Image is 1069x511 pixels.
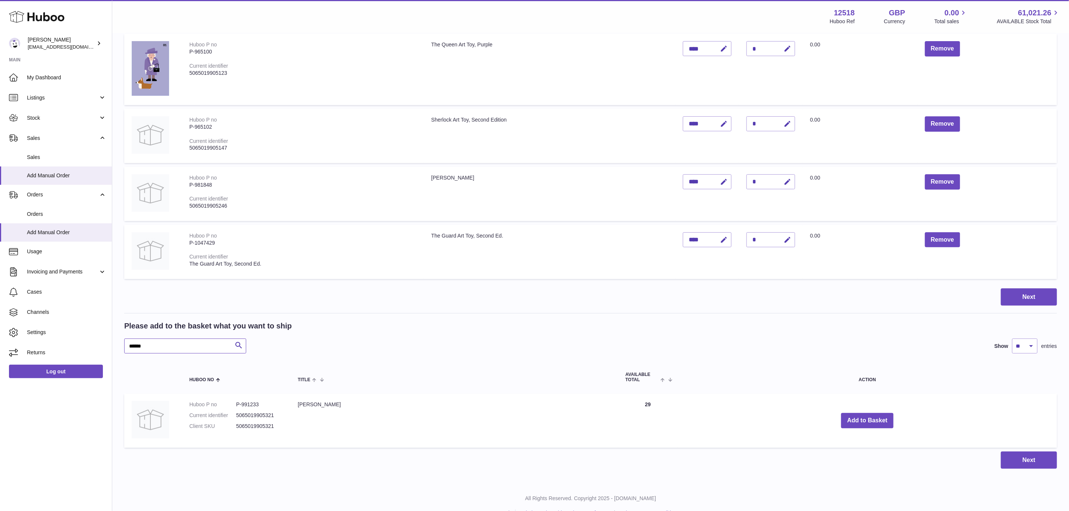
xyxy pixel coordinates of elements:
span: Title [298,377,310,382]
div: P-965100 [189,48,416,55]
div: Huboo P no [189,42,217,48]
div: Current identifier [189,138,228,144]
img: The Guard Art Toy, Second Ed. [132,232,169,270]
span: 0.00 [945,8,959,18]
span: entries [1041,343,1057,350]
button: Add to Basket [841,413,894,428]
div: Huboo P no [189,175,217,181]
div: Currency [884,18,905,25]
a: 0.00 Total sales [934,8,968,25]
span: 0.00 [810,233,820,239]
dd: 5065019905321 [236,412,283,419]
td: The Guard Art Toy, Second Ed. [424,225,676,279]
span: 0.00 [810,175,820,181]
img: Sherlock Art Toy, Second Edition [132,116,169,154]
span: AVAILABLE Stock Total [997,18,1060,25]
span: 0.00 [810,117,820,123]
img: The Queen Art Toy, Purple [132,41,169,96]
div: Current identifier [189,63,228,69]
dt: Huboo P no [189,401,236,408]
strong: GBP [889,8,905,18]
span: Stock [27,114,98,122]
span: Total sales [934,18,968,25]
button: Remove [925,174,960,190]
span: Cases [27,288,106,296]
div: P-965102 [189,123,416,131]
strong: 12518 [834,8,855,18]
div: The Guard Art Toy, Second Ed. [189,260,416,267]
span: Huboo no [189,377,214,382]
div: P-1047429 [189,239,416,247]
th: Action [678,365,1057,389]
dt: Current identifier [189,412,236,419]
td: [PERSON_NAME] [290,394,618,448]
div: 5065019905147 [189,144,416,152]
button: Next [1001,288,1057,306]
span: Sales [27,154,106,161]
td: The Queen Art Toy, Purple [424,34,676,105]
div: Current identifier [189,196,228,202]
button: Next [1001,452,1057,469]
span: Sales [27,135,98,142]
span: My Dashboard [27,74,106,81]
div: Current identifier [189,254,228,260]
dt: Client SKU [189,423,236,430]
span: Listings [27,94,98,101]
button: Remove [925,232,960,248]
img: internalAdmin-12518@internal.huboo.com [9,38,20,49]
span: Settings [27,329,106,336]
span: Orders [27,211,106,218]
label: Show [995,343,1008,350]
a: 61,021.26 AVAILABLE Stock Total [997,8,1060,25]
span: 0.00 [810,42,820,48]
div: Huboo P no [189,233,217,239]
h2: Please add to the basket what you want to ship [124,321,292,331]
a: Log out [9,365,103,378]
p: All Rights Reserved. Copyright 2025 - [DOMAIN_NAME] [118,495,1063,502]
dd: 5065019905321 [236,423,283,430]
button: Remove [925,41,960,56]
td: Sherlock Art Toy, Second Edition [424,109,676,163]
dd: P-991233 [236,401,283,408]
div: 5065019905246 [189,202,416,209]
span: 61,021.26 [1018,8,1051,18]
span: Orders [27,191,98,198]
div: 5065019905123 [189,70,416,77]
div: P-981848 [189,181,416,189]
button: Remove [925,116,960,132]
span: Returns [27,349,106,356]
span: [EMAIL_ADDRESS][DOMAIN_NAME] [28,44,110,50]
img: Amy Keychain [132,401,169,438]
span: Invoicing and Payments [27,268,98,275]
span: AVAILABLE Total [626,372,659,382]
span: Usage [27,248,106,255]
td: 29 [618,394,678,448]
div: [PERSON_NAME] [28,36,95,51]
img: Freddie Keychain [132,174,169,212]
div: Huboo Ref [830,18,855,25]
span: Channels [27,309,106,316]
span: Add Manual Order [27,172,106,179]
span: Add Manual Order [27,229,106,236]
td: [PERSON_NAME] [424,167,676,221]
div: Huboo P no [189,117,217,123]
